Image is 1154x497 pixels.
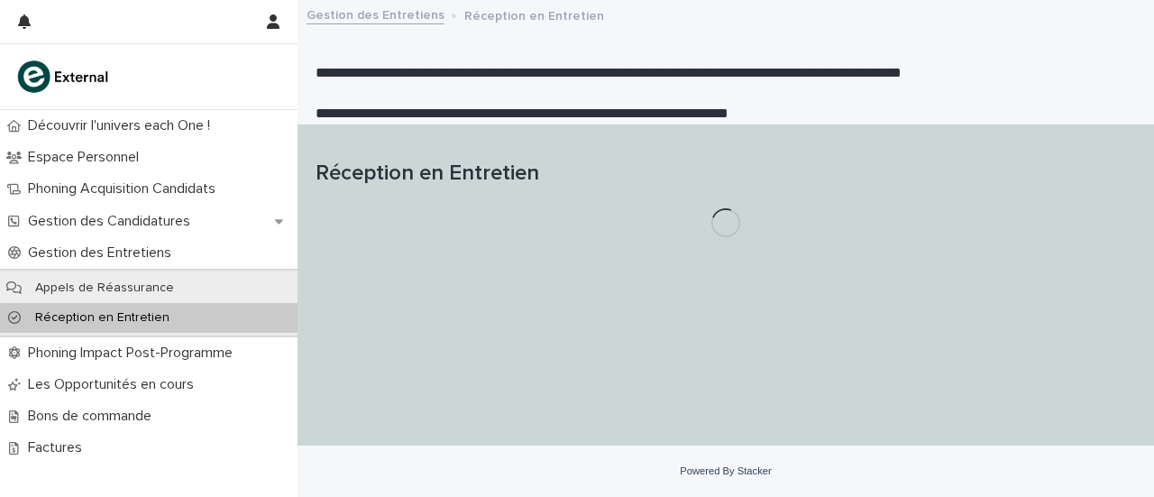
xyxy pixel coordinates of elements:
[307,4,444,24] a: Gestion des Entretiens
[21,310,184,326] p: Réception en Entretien
[464,5,604,24] p: Réception en Entretien
[21,376,208,393] p: Les Opportunités en cours
[21,345,247,362] p: Phoning Impact Post-Programme
[21,244,186,262] p: Gestion des Entretiens
[21,117,224,134] p: Découvrir l'univers each One !
[21,149,153,166] p: Espace Personnel
[21,281,188,296] p: Appels de Réassurance
[21,213,205,230] p: Gestion des Candidatures
[316,161,1136,187] h1: Réception en Entretien
[680,465,771,476] a: Powered By Stacker
[21,408,166,425] p: Bons de commande
[14,59,114,95] img: bc51vvfgR2QLHU84CWIQ
[21,180,230,198] p: Phoning Acquisition Candidats
[21,439,96,456] p: Factures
